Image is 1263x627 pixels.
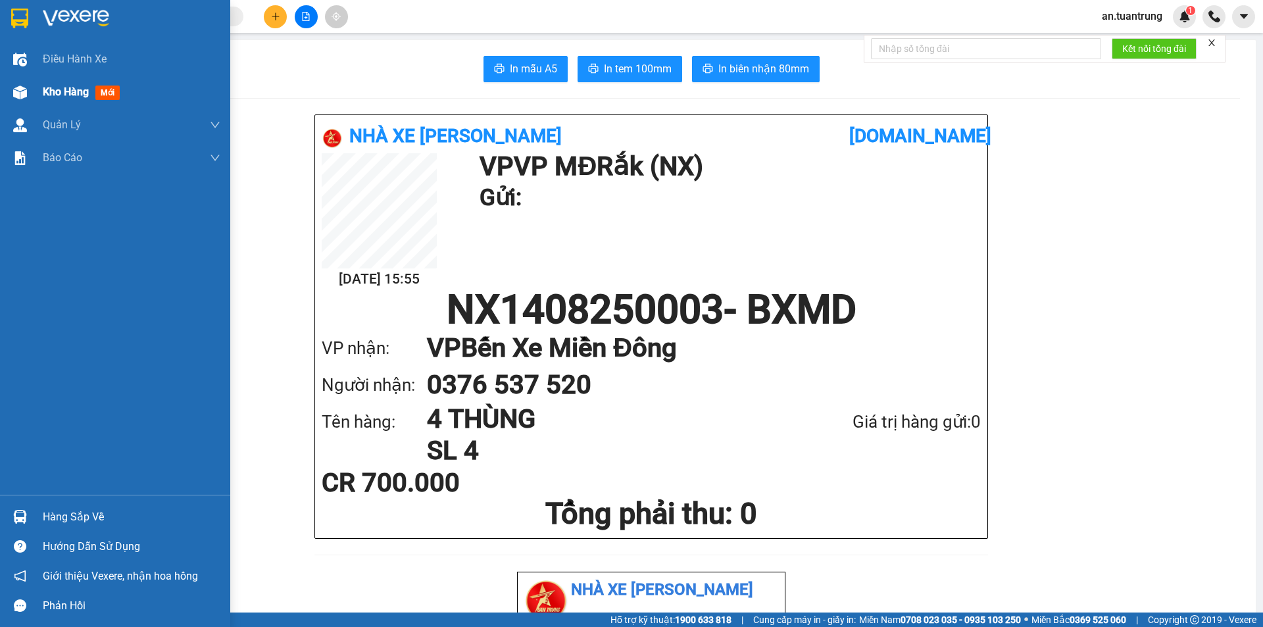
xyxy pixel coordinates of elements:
[1232,5,1255,28] button: caret-down
[325,5,348,28] button: aim
[1091,8,1173,24] span: an.tuantrung
[126,11,232,43] div: Bến Xe Miền Đông
[1208,11,1220,22] img: phone-icon
[11,93,232,109] div: Tên hàng: 4 THÙNG ( : 4 )
[95,86,120,100] span: mới
[322,290,981,330] h1: NX1408250003 - BXMD
[13,151,27,165] img: solution-icon
[14,540,26,553] span: question-circle
[480,180,974,216] h1: Gửi:
[271,12,280,21] span: plus
[322,372,427,399] div: Người nhận:
[1190,615,1199,624] span: copyright
[322,409,427,436] div: Tên hàng:
[1136,613,1138,627] span: |
[588,63,599,76] span: printer
[13,118,27,132] img: warehouse-icon
[427,403,783,435] h1: 4 THÙNG
[126,13,157,26] span: Nhận:
[1179,11,1191,22] img: icon-new-feature
[523,578,569,624] img: logo.jpg
[210,120,220,130] span: down
[11,13,32,26] span: Gửi:
[1024,617,1028,622] span: ⚪️
[523,578,780,603] li: Nhà xe [PERSON_NAME]
[510,61,557,77] span: In mẫu A5
[783,409,981,436] div: Giá trị hàng gửi: 0
[11,9,28,28] img: logo-vxr
[1122,41,1186,56] span: Kết nối tổng đài
[349,125,562,147] b: Nhà xe [PERSON_NAME]
[871,38,1101,59] input: Nhập số tổng đài
[483,56,568,82] button: printerIn mẫu A5
[741,613,743,627] span: |
[11,11,116,43] div: VP MĐRắk (NX)
[151,91,169,110] span: SL
[1238,11,1250,22] span: caret-down
[264,5,287,28] button: plus
[753,613,856,627] span: Cung cấp máy in - giấy in:
[43,51,107,67] span: Điều hành xe
[1186,6,1195,15] sup: 1
[10,70,30,84] span: CR :
[322,128,343,149] img: logo.jpg
[322,335,427,362] div: VP nhận:
[427,435,783,466] h1: SL 4
[43,596,220,616] div: Phản hồi
[1031,613,1126,627] span: Miền Bắc
[1070,614,1126,625] strong: 0369 525 060
[859,613,1021,627] span: Miền Nam
[301,12,310,21] span: file-add
[14,570,26,582] span: notification
[427,330,954,366] h1: VP Bến Xe Miền Đông
[1207,38,1216,47] span: close
[322,268,437,290] h2: [DATE] 15:55
[703,63,713,76] span: printer
[675,614,731,625] strong: 1900 633 818
[43,568,198,584] span: Giới thiệu Vexere, nhận hoa hồng
[610,613,731,627] span: Hỗ trợ kỹ thuật:
[43,86,89,98] span: Kho hàng
[126,43,232,61] div: 0376537520
[849,125,991,147] b: [DOMAIN_NAME]
[10,69,118,85] div: 700.000
[692,56,820,82] button: printerIn biên nhận 80mm
[604,61,672,77] span: In tem 100mm
[1188,6,1193,15] span: 1
[322,470,539,496] div: CR 700.000
[1112,38,1197,59] button: Kết nối tổng đài
[322,496,981,532] h1: Tổng phải thu: 0
[14,599,26,612] span: message
[578,56,682,82] button: printerIn tem 100mm
[480,153,974,180] h1: VP VP MĐRắk (NX)
[43,149,82,166] span: Báo cáo
[43,507,220,527] div: Hàng sắp về
[210,153,220,163] span: down
[13,86,27,99] img: warehouse-icon
[43,116,81,133] span: Quản Lý
[13,510,27,524] img: warehouse-icon
[43,537,220,557] div: Hướng dẫn sử dụng
[295,5,318,28] button: file-add
[718,61,809,77] span: In biên nhận 80mm
[13,53,27,66] img: warehouse-icon
[494,63,505,76] span: printer
[901,614,1021,625] strong: 0708 023 035 - 0935 103 250
[332,12,341,21] span: aim
[427,366,954,403] h1: 0376 537 520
